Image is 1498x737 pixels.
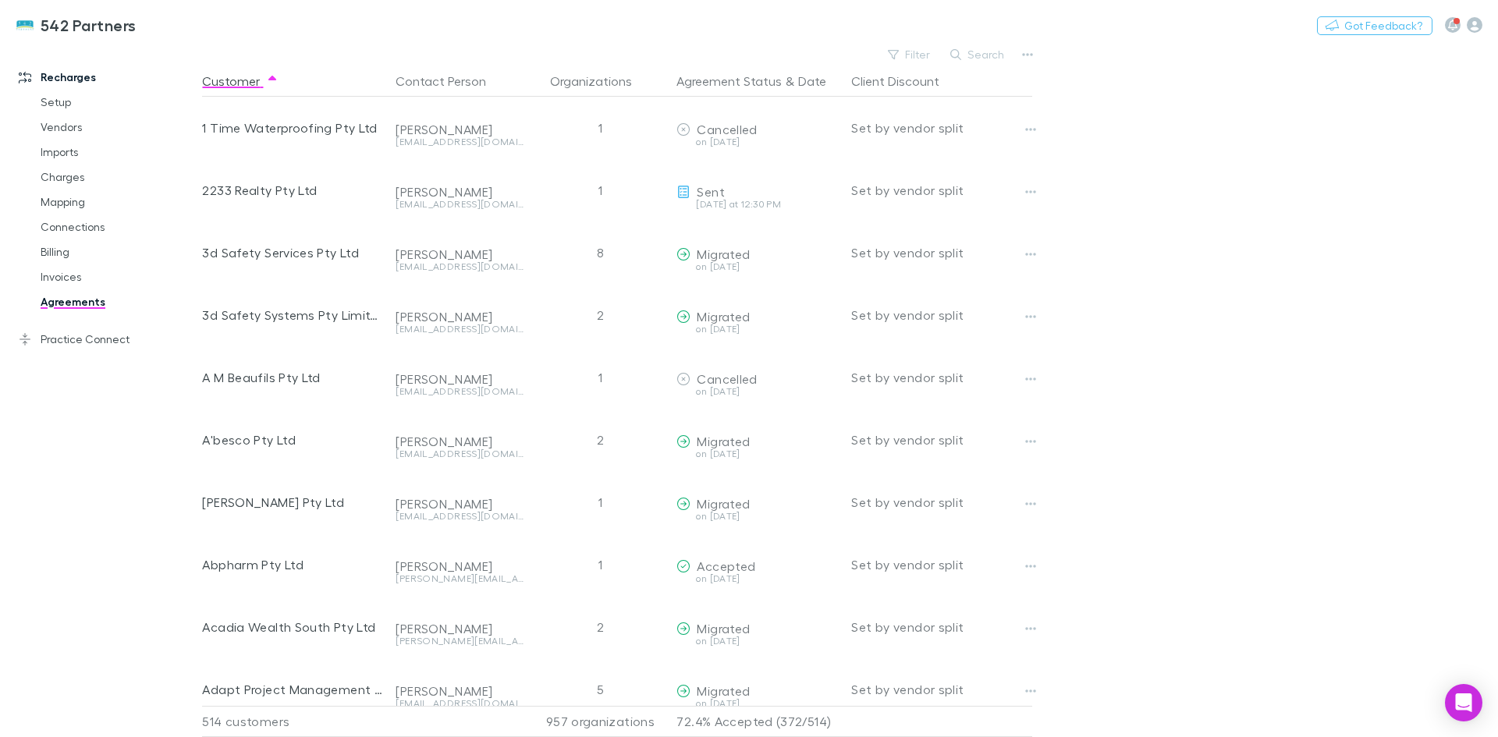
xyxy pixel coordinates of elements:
[676,574,839,583] div: on [DATE]
[550,66,651,97] button: Organizations
[676,137,839,147] div: on [DATE]
[396,434,524,449] div: [PERSON_NAME]
[530,706,670,737] div: 957 organizations
[396,122,524,137] div: [PERSON_NAME]
[697,246,750,261] span: Migrated
[396,636,524,646] div: [PERSON_NAME][EMAIL_ADDRESS][PERSON_NAME][DOMAIN_NAME]
[798,66,826,97] button: Date
[202,409,383,471] div: A'besco Pty Ltd
[3,65,211,90] a: Recharges
[202,596,383,658] div: Acadia Wealth South Pty Ltd
[202,284,383,346] div: 3d Safety Systems Pty Limited
[851,97,1032,159] div: Set by vendor split
[202,658,383,721] div: Adapt Project Management Pty Ltd
[530,596,670,658] div: 2
[396,558,524,574] div: [PERSON_NAME]
[202,471,383,533] div: [PERSON_NAME] Pty Ltd
[41,16,137,34] h3: 542 Partners
[676,324,839,334] div: on [DATE]
[396,184,524,200] div: [PERSON_NAME]
[1317,16,1432,35] button: Got Feedback?
[851,596,1032,658] div: Set by vendor split
[676,699,839,708] div: on [DATE]
[530,533,670,596] div: 1
[851,159,1032,221] div: Set by vendor split
[396,246,524,262] div: [PERSON_NAME]
[851,284,1032,346] div: Set by vendor split
[851,409,1032,471] div: Set by vendor split
[676,707,839,736] p: 72.4% Accepted (372/514)
[25,264,211,289] a: Invoices
[530,409,670,471] div: 2
[25,214,211,239] a: Connections
[697,184,724,199] span: Sent
[676,636,839,646] div: on [DATE]
[396,512,524,521] div: [EMAIL_ADDRESS][DOMAIN_NAME]
[202,97,383,159] div: 1 Time Waterproofing Pty Ltd
[851,658,1032,721] div: Set by vendor split
[851,533,1032,596] div: Set by vendor split
[25,140,211,165] a: Imports
[676,387,839,396] div: on [DATE]
[851,221,1032,284] div: Set by vendor split
[396,699,524,708] div: [EMAIL_ADDRESS][DOMAIN_NAME]
[676,66,839,97] div: &
[851,66,958,97] button: Client Discount
[396,324,524,334] div: [EMAIL_ADDRESS][DOMAIN_NAME]
[530,159,670,221] div: 1
[202,221,383,284] div: 3d Safety Services Pty Ltd
[202,159,383,221] div: 2233 Realty Pty Ltd
[530,471,670,533] div: 1
[697,371,757,386] span: Cancelled
[676,512,839,521] div: on [DATE]
[697,683,750,698] span: Migrated
[530,221,670,284] div: 8
[3,327,211,352] a: Practice Connect
[396,371,524,387] div: [PERSON_NAME]
[530,97,670,159] div: 1
[202,533,383,596] div: Abpharm Pty Ltd
[25,239,211,264] a: Billing
[942,45,1013,64] button: Search
[396,309,524,324] div: [PERSON_NAME]
[530,346,670,409] div: 1
[396,574,524,583] div: [PERSON_NAME][EMAIL_ADDRESS][DOMAIN_NAME]
[851,471,1032,533] div: Set by vendor split
[202,66,279,97] button: Customer
[851,346,1032,409] div: Set by vendor split
[396,137,524,147] div: [EMAIL_ADDRESS][DOMAIN_NAME]
[697,621,750,636] span: Migrated
[202,706,389,737] div: 514 customers
[1445,684,1482,721] div: Open Intercom Messenger
[396,200,524,209] div: [EMAIL_ADDRESS][DOMAIN_NAME]
[396,262,524,271] div: [EMAIL_ADDRESS][DOMAIN_NAME]
[676,449,839,459] div: on [DATE]
[25,190,211,214] a: Mapping
[676,262,839,271] div: on [DATE]
[697,434,750,448] span: Migrated
[880,45,939,64] button: Filter
[25,115,211,140] a: Vendors
[697,558,755,573] span: Accepted
[16,16,34,34] img: 542 Partners's Logo
[396,66,505,97] button: Contact Person
[530,658,670,721] div: 5
[396,449,524,459] div: [EMAIL_ADDRESS][DOMAIN_NAME]
[25,90,211,115] a: Setup
[697,496,750,511] span: Migrated
[25,165,211,190] a: Charges
[25,289,211,314] a: Agreements
[202,346,383,409] div: A M Beaufils Pty Ltd
[396,621,524,636] div: [PERSON_NAME]
[697,122,757,136] span: Cancelled
[396,683,524,699] div: [PERSON_NAME]
[396,496,524,512] div: [PERSON_NAME]
[530,284,670,346] div: 2
[396,387,524,396] div: [EMAIL_ADDRESS][DOMAIN_NAME]
[6,6,146,44] a: 542 Partners
[676,200,839,209] div: [DATE] at 12:30 PM
[697,309,750,324] span: Migrated
[676,66,782,97] button: Agreement Status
